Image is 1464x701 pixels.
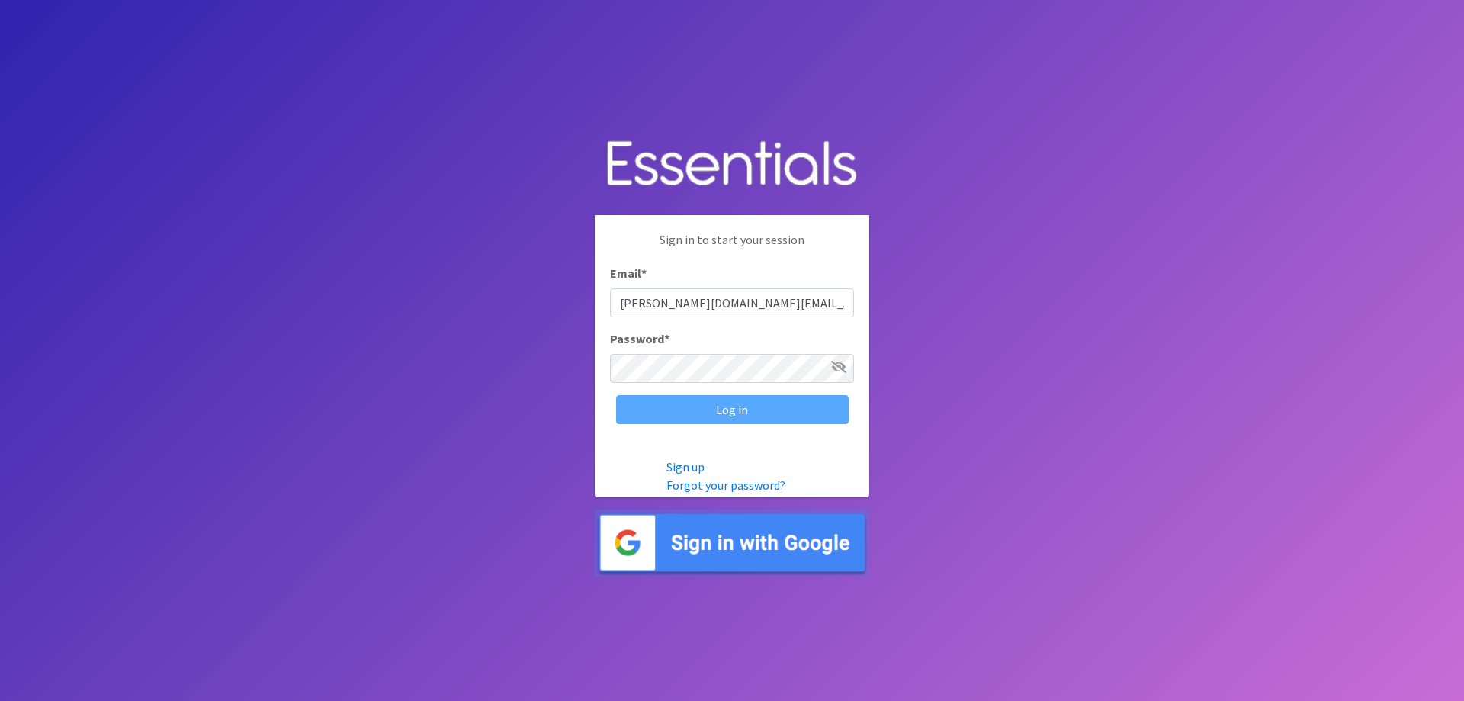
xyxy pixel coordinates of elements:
p: Sign in to start your session [610,230,854,264]
label: Password [610,330,669,348]
abbr: required [664,331,669,346]
abbr: required [641,265,647,281]
img: Sign in with Google [595,510,869,576]
a: Sign up [666,459,705,474]
img: Human Essentials [595,125,869,204]
a: Forgot your password? [666,478,785,493]
label: Email [610,264,647,282]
